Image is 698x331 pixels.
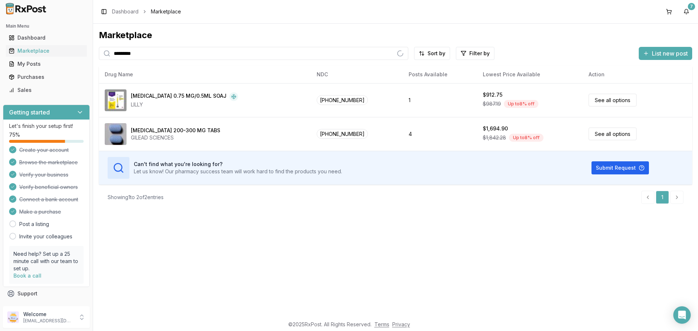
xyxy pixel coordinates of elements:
[19,146,69,154] span: Create your account
[9,131,20,138] span: 75 %
[19,196,78,203] span: Connect a bank account
[639,47,692,60] button: List new post
[6,57,87,70] a: My Posts
[105,89,127,111] img: Trulicity 0.75 MG/0.5ML SOAJ
[105,123,127,145] img: Truvada 200-300 MG TABS
[9,34,84,41] div: Dashboard
[9,60,84,68] div: My Posts
[9,73,84,81] div: Purchases
[589,128,637,140] a: See all options
[311,66,403,83] th: NDC
[112,8,139,15] a: Dashboard
[392,321,410,327] a: Privacy
[108,194,164,201] div: Showing 1 to 2 of 2 entries
[509,134,543,142] div: Up to 8 % off
[131,134,220,141] div: GILEAD SCIENCES
[19,183,78,191] span: Verify beneficial owners
[23,311,74,318] p: Welcome
[641,191,683,204] nav: pagination
[6,70,87,84] a: Purchases
[469,50,490,57] span: Filter by
[317,95,368,105] span: [PHONE_NUMBER]
[3,3,49,15] img: RxPost Logo
[656,191,669,204] a: 1
[19,171,68,178] span: Verify your business
[456,47,494,60] button: Filter by
[639,51,692,58] a: List new post
[9,108,50,117] h3: Getting started
[673,306,691,324] div: Open Intercom Messenger
[589,94,637,106] a: See all options
[374,321,389,327] a: Terms
[6,84,87,97] a: Sales
[9,86,84,94] div: Sales
[131,101,238,108] div: LILLY
[13,250,79,272] p: Need help? Set up a 25 minute call with our team to set up.
[483,125,508,132] div: $1,694.90
[3,32,90,44] button: Dashboard
[134,168,342,175] p: Let us know! Our pharmacy success team will work hard to find the products you need.
[681,6,692,17] button: 7
[151,8,181,15] span: Marketplace
[3,84,90,96] button: Sales
[3,287,90,300] button: Support
[652,49,688,58] span: List new post
[13,273,41,279] a: Book a call
[504,100,538,108] div: Up to 8 % off
[131,127,220,134] div: [MEDICAL_DATA] 200-300 MG TABS
[403,117,477,151] td: 4
[3,58,90,70] button: My Posts
[17,303,42,310] span: Feedback
[9,47,84,55] div: Marketplace
[3,45,90,57] button: Marketplace
[688,3,695,10] div: 7
[583,66,692,83] th: Action
[403,66,477,83] th: Posts Available
[134,161,342,168] h3: Can't find what you're looking for?
[23,318,74,324] p: [EMAIL_ADDRESS][DOMAIN_NAME]
[19,159,78,166] span: Browse the marketplace
[19,221,49,228] a: Post a listing
[483,100,501,108] span: $987.19
[591,161,649,174] button: Submit Request
[6,31,87,44] a: Dashboard
[9,122,84,130] p: Let's finish your setup first!
[131,92,226,101] div: [MEDICAL_DATA] 0.75 MG/0.5ML SOAJ
[99,29,692,41] div: Marketplace
[403,83,477,117] td: 1
[483,91,502,98] div: $912.75
[477,66,583,83] th: Lowest Price Available
[6,23,87,29] h2: Main Menu
[6,44,87,57] a: Marketplace
[19,233,72,240] a: Invite your colleagues
[483,134,506,141] span: $1,842.28
[99,66,311,83] th: Drug Name
[428,50,445,57] span: Sort by
[3,300,90,313] button: Feedback
[19,208,61,215] span: Make a purchase
[112,8,181,15] nav: breadcrumb
[317,129,368,139] span: [PHONE_NUMBER]
[414,47,450,60] button: Sort by
[7,311,19,323] img: User avatar
[3,71,90,83] button: Purchases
